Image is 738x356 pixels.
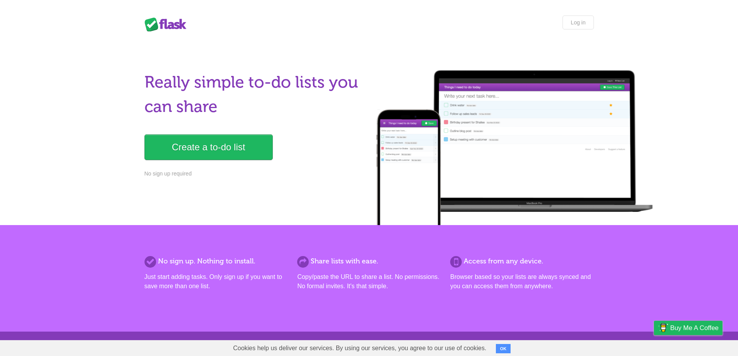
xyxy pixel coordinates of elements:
h1: Really simple to-do lists you can share [145,70,365,119]
p: Browser based so your lists are always synced and you can access them from anywhere. [450,272,593,291]
h2: Share lists with ease. [297,256,440,267]
h2: Access from any device. [450,256,593,267]
a: Log in [563,15,593,29]
a: Create a to-do list [145,134,273,160]
span: Cookies help us deliver our services. By using our services, you agree to our use of cookies. [225,341,494,356]
img: Buy me a coffee [658,321,668,334]
h2: No sign up. Nothing to install. [145,256,288,267]
p: Copy/paste the URL to share a list. No permissions. No formal invites. It's that simple. [297,272,440,291]
a: Buy me a coffee [654,321,723,335]
p: No sign up required [145,170,365,178]
div: Flask Lists [145,17,191,31]
p: Just start adding tasks. Only sign up if you want to save more than one list. [145,272,288,291]
button: OK [496,344,511,353]
span: Buy me a coffee [670,321,719,335]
